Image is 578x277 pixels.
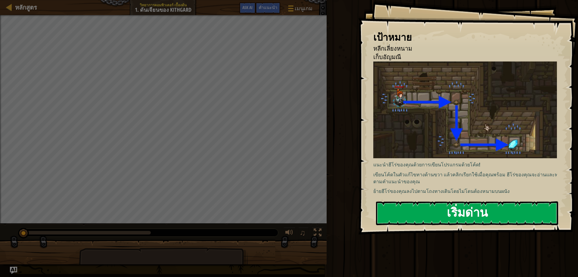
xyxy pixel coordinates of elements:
span: หลีกเลี่ยงหนาม [373,44,412,52]
p: ย้ายฮีโร่ของคุณลงไปตามโถงทางเดินโดยไม่โดนต้องหนามบนผนัง [373,188,562,195]
button: ปรับระดับเสียง [283,227,295,240]
img: Dungeons of kithgard [373,61,562,158]
p: เขียนโค้ดในตัวแก้ไขทางด้านขวา แล้วคลิกเรียกใช้เมื่อคุณพร้อม ฮีโร่ของคุณจะอ่านและทำตามคำแนะนำของคุณ [373,171,562,185]
button: ♫ [298,227,309,240]
span: Ask AI [242,5,253,10]
li: หลีกเลี่ยงหนาม [366,44,555,53]
span: คำแนะนำ [259,5,277,10]
div: เป้าหมาย [373,30,557,44]
span: หลักสูตร [15,3,37,11]
button: เริ่มด่าน [376,201,558,225]
p: แนะนำฮีโร่ของคุณด้วยการเขียนโปรแกรมด้วยโค้ด! [373,161,562,168]
button: เมนูเกม [283,2,316,17]
a: หลักสูตร [12,3,37,11]
span: เมนูเกม [295,5,312,12]
button: สลับเป็นเต็มจอ [312,227,324,240]
button: Ask AI [10,267,17,274]
li: เก็บอัญมณี [366,53,555,61]
span: เก็บอัญมณี [373,53,401,61]
span: ♫ [300,228,306,237]
button: Ask AI [239,2,256,14]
